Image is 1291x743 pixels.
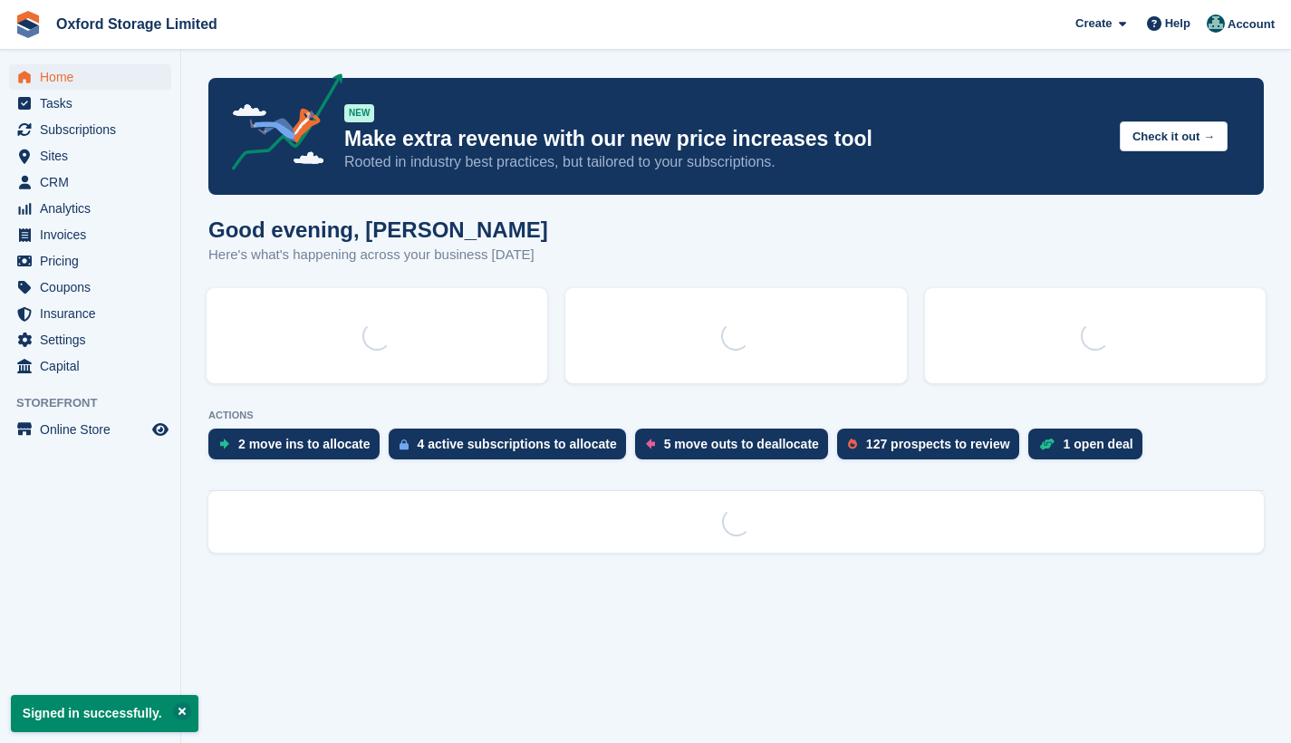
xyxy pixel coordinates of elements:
[1165,14,1190,33] span: Help
[837,429,1028,468] a: 127 prospects to review
[40,301,149,326] span: Insurance
[49,9,225,39] a: Oxford Storage Limited
[40,196,149,221] span: Analytics
[1039,438,1055,450] img: deal-1b604bf984904fb50ccaf53a9ad4b4a5d6e5aea283cecdc64d6e3604feb123c2.svg
[40,169,149,195] span: CRM
[217,73,343,177] img: price-adjustments-announcement-icon-8257ccfd72463d97f412b2fc003d46551f7dbcb40ab6d574587a9cd5c0d94...
[11,695,198,732] p: Signed in successfully.
[40,91,149,116] span: Tasks
[389,429,635,468] a: 4 active subscriptions to allocate
[40,417,149,442] span: Online Store
[40,117,149,142] span: Subscriptions
[9,248,171,274] a: menu
[1120,121,1228,151] button: Check it out →
[9,275,171,300] a: menu
[1028,429,1151,468] a: 1 open deal
[40,143,149,169] span: Sites
[344,104,374,122] div: NEW
[9,353,171,379] a: menu
[9,417,171,442] a: menu
[40,222,149,247] span: Invoices
[40,248,149,274] span: Pricing
[9,117,171,142] a: menu
[238,437,371,451] div: 2 move ins to allocate
[9,327,171,352] a: menu
[344,126,1105,152] p: Make extra revenue with our new price increases tool
[208,429,389,468] a: 2 move ins to allocate
[1228,15,1275,34] span: Account
[9,64,171,90] a: menu
[848,439,857,449] img: prospect-51fa495bee0391a8d652442698ab0144808aea92771e9ea1ae160a38d050c398.svg
[418,437,617,451] div: 4 active subscriptions to allocate
[40,275,149,300] span: Coupons
[9,169,171,195] a: menu
[208,410,1264,421] p: ACTIONS
[40,327,149,352] span: Settings
[344,152,1105,172] p: Rooted in industry best practices, but tailored to your subscriptions.
[9,301,171,326] a: menu
[14,11,42,38] img: stora-icon-8386f47178a22dfd0bd8f6a31ec36ba5ce8667c1dd55bd0f319d3a0aa187defe.svg
[1064,437,1133,451] div: 1 open deal
[9,91,171,116] a: menu
[866,437,1010,451] div: 127 prospects to review
[9,143,171,169] a: menu
[40,64,149,90] span: Home
[646,439,655,449] img: move_outs_to_deallocate_icon-f764333ba52eb49d3ac5e1228854f67142a1ed5810a6f6cc68b1a99e826820c5.svg
[9,222,171,247] a: menu
[1075,14,1112,33] span: Create
[40,353,149,379] span: Capital
[149,419,171,440] a: Preview store
[9,196,171,221] a: menu
[208,217,548,242] h1: Good evening, [PERSON_NAME]
[208,245,548,265] p: Here's what's happening across your business [DATE]
[219,439,229,449] img: move_ins_to_allocate_icon-fdf77a2bb77ea45bf5b3d319d69a93e2d87916cf1d5bf7949dd705db3b84f3ca.svg
[400,439,409,450] img: active_subscription_to_allocate_icon-d502201f5373d7db506a760aba3b589e785aa758c864c3986d89f69b8ff3...
[1207,14,1225,33] img: Rob Meredith
[16,394,180,412] span: Storefront
[664,437,819,451] div: 5 move outs to deallocate
[635,429,837,468] a: 5 move outs to deallocate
